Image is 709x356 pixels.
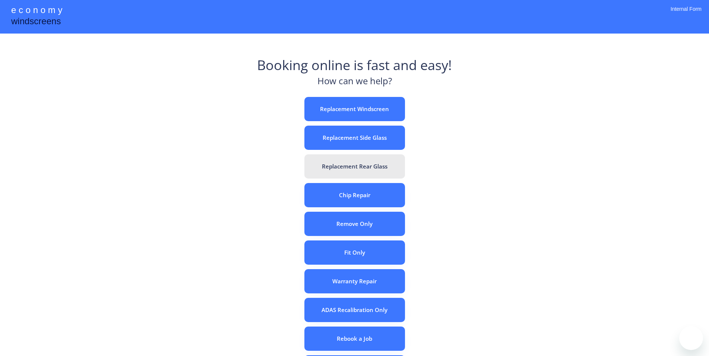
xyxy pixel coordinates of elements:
[11,4,62,18] div: e c o n o m y
[11,15,61,29] div: windscreens
[304,154,405,179] button: Replacement Rear Glass
[257,56,452,75] div: Booking online is fast and easy!
[304,212,405,236] button: Remove Only
[304,97,405,121] button: Replacement Windscreen
[304,183,405,207] button: Chip Repair
[317,75,392,91] div: How can we help?
[304,327,405,351] button: Rebook a Job
[679,326,703,350] iframe: Button to launch messaging window
[304,269,405,293] button: Warranty Repair
[671,6,702,22] div: Internal Form
[304,126,405,150] button: Replacement Side Glass
[304,240,405,265] button: Fit Only
[304,298,405,322] button: ADAS Recalibration Only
